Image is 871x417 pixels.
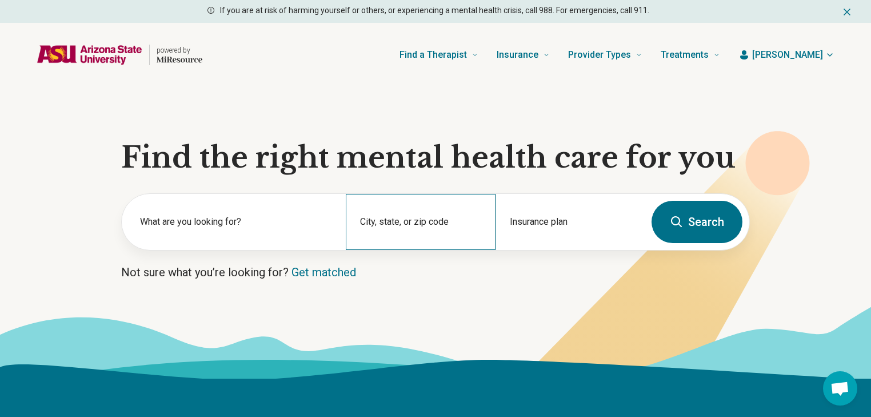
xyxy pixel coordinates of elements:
[37,37,202,73] a: Home page
[157,46,202,55] p: powered by
[738,48,834,62] button: [PERSON_NAME]
[121,264,750,280] p: Not sure what you’re looking for?
[652,201,742,243] button: Search
[661,32,720,78] a: Treatments
[140,215,332,229] label: What are you looking for?
[220,5,649,17] p: If you are at risk of harming yourself or others, or experiencing a mental health crisis, call 98...
[399,32,478,78] a: Find a Therapist
[497,47,538,63] span: Insurance
[752,48,823,62] span: [PERSON_NAME]
[568,47,631,63] span: Provider Types
[121,141,750,175] h1: Find the right mental health care for you
[661,47,709,63] span: Treatments
[497,32,550,78] a: Insurance
[568,32,642,78] a: Provider Types
[399,47,467,63] span: Find a Therapist
[841,5,853,18] button: Dismiss
[823,371,857,406] div: Open chat
[291,265,356,279] a: Get matched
